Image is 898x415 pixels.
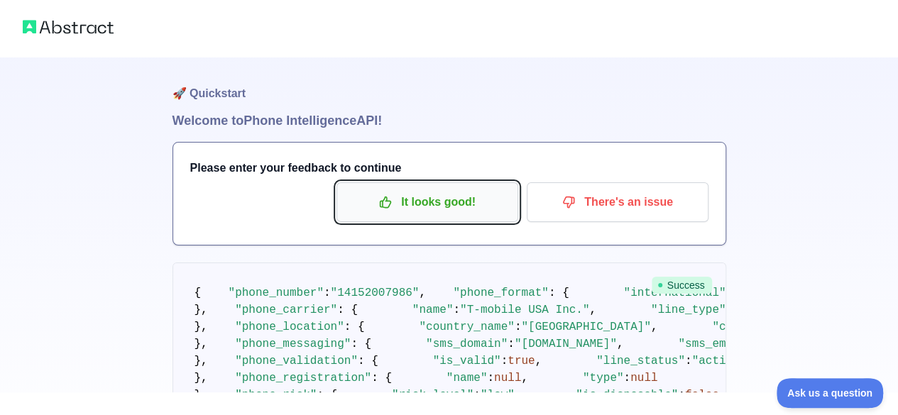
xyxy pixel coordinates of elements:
[515,389,522,402] span: ,
[358,355,378,367] span: : {
[651,304,726,316] span: "line_type"
[589,304,596,316] span: ,
[23,17,114,37] img: Abstract logo
[596,355,685,367] span: "line_status"
[419,287,426,299] span: ,
[515,338,617,350] span: "[DOMAIN_NAME]"
[549,287,569,299] span: : {
[173,111,726,131] h1: Welcome to Phone Intelligence API!
[537,190,698,214] p: There's an issue
[712,321,807,333] span: "country_code"
[447,372,488,384] span: "name"
[412,304,454,316] span: "name"
[652,277,712,294] span: Success
[691,355,746,367] span: "active"
[460,304,589,316] span: "T-mobile USA Inc."
[347,190,508,214] p: It looks good!
[481,389,515,402] span: "low"
[392,389,473,402] span: "risk_level"
[235,321,344,333] span: "phone_location"
[324,287,331,299] span: :
[235,372,371,384] span: "phone_registration"
[195,287,202,299] span: {
[515,321,522,333] span: :
[521,372,528,384] span: ,
[494,372,521,384] span: null
[583,372,624,384] span: "type"
[719,389,726,402] span: ,
[678,389,685,402] span: :
[344,321,365,333] span: : {
[487,372,494,384] span: :
[453,287,548,299] span: "phone_format"
[685,389,719,402] span: false
[351,338,371,350] span: : {
[229,287,324,299] span: "phone_number"
[630,372,657,384] span: null
[508,338,515,350] span: :
[777,378,884,408] iframe: Toggle Customer Support
[336,182,518,222] button: It looks good!
[331,287,420,299] span: "14152007986"
[508,355,535,367] span: true
[433,355,501,367] span: "is_valid"
[317,389,337,402] span: : {
[190,160,708,177] h3: Please enter your feedback to continue
[426,338,508,350] span: "sms_domain"
[235,338,351,350] span: "phone_messaging"
[623,372,630,384] span: :
[527,182,708,222] button: There's an issue
[173,57,726,111] h1: 🚀 Quickstart
[685,355,692,367] span: :
[535,355,542,367] span: ,
[419,321,514,333] span: "country_name"
[235,355,358,367] span: "phone_validation"
[617,338,624,350] span: ,
[337,304,358,316] span: : {
[235,304,337,316] span: "phone_carrier"
[651,321,658,333] span: ,
[453,304,460,316] span: :
[235,389,317,402] span: "phone_risk"
[501,355,508,367] span: :
[473,389,481,402] span: :
[371,372,392,384] span: : {
[678,338,753,350] span: "sms_email"
[623,287,725,299] span: "international"
[521,321,650,333] span: "[GEOGRAPHIC_DATA]"
[576,389,678,402] span: "is_disposable"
